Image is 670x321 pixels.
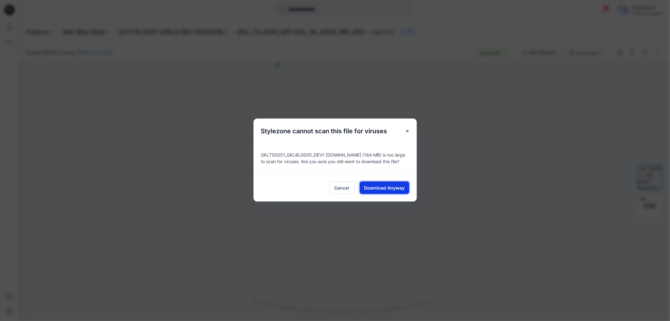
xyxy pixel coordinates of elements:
h5: Stylezone cannot scan this file for viruses [253,119,395,144]
div: GKLTS0051_GKLBL0005_DEV1 [DOMAIN_NAME] (164 MB) is too large to scan for viruses. Are you sure yo... [253,144,417,174]
button: Cancel [329,181,355,194]
span: Download Anyway [364,185,405,191]
button: Close [402,125,413,137]
button: Download Anyway [360,181,409,194]
span: Cancel [335,185,349,191]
